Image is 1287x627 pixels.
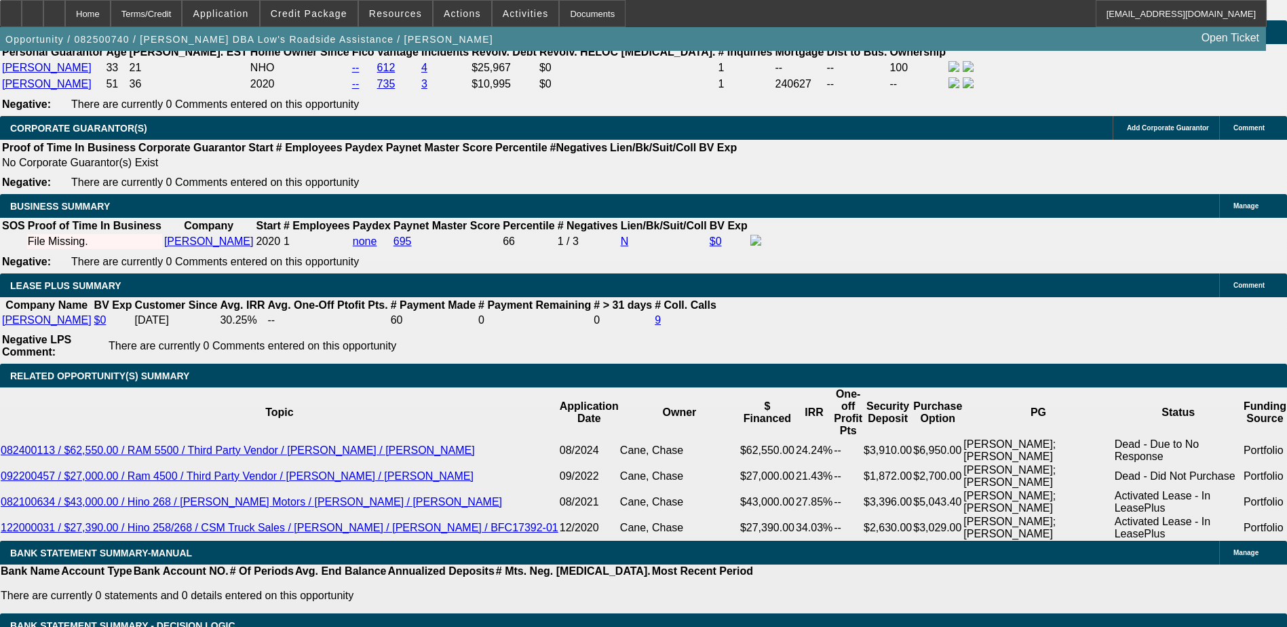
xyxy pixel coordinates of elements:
b: Customer Since [135,299,218,311]
p: There are currently 0 statements and 0 details entered on this opportunity [1,590,753,602]
b: # Inquiries [718,46,772,58]
span: There are currently 0 Comments entered on this opportunity [71,256,359,267]
td: 30.25% [219,313,265,327]
td: $2,700.00 [913,463,963,489]
th: One-off Profit Pts [833,387,863,438]
th: Funding Source [1243,387,1287,438]
b: # Negatives [558,220,618,231]
td: 1 [717,77,773,92]
th: IRR [795,387,833,438]
a: [PERSON_NAME] [2,62,92,73]
td: 1 [717,60,773,75]
td: 24.24% [795,438,833,463]
td: Cane, Chase [619,438,739,463]
b: Paydex [345,142,383,153]
th: # Of Periods [229,565,294,578]
th: Status [1114,387,1243,438]
a: 612 [377,62,396,73]
button: Application [183,1,258,26]
td: -- [833,515,863,541]
div: 1 / 3 [558,235,618,248]
td: Cane, Chase [619,515,739,541]
b: Paynet Master Score [393,220,500,231]
td: $3,910.00 [863,438,913,463]
b: Dist to Bus. [827,46,887,58]
th: $ Financed [739,387,795,438]
td: -- [889,77,946,92]
th: Account Type [60,565,133,578]
th: Owner [619,387,739,438]
th: Purchase Option [913,387,963,438]
b: Negative: [2,98,51,110]
span: BUSINESS SUMMARY [10,201,110,212]
b: Start [256,220,280,231]
a: 092200457 / $27,000.00 / Ram 4500 / Third Party Vendor / [PERSON_NAME] / [PERSON_NAME] [1,470,474,482]
td: Dead - Did Not Purchase [1114,463,1243,489]
button: Resources [359,1,432,26]
td: Cane, Chase [619,489,739,515]
a: 082400113 / $62,550.00 / RAM 5500 / Third Party Vendor / [PERSON_NAME] / [PERSON_NAME] [1,444,475,456]
span: There are currently 0 Comments entered on this opportunity [71,98,359,110]
b: Paynet Master Score [386,142,493,153]
span: Comment [1233,124,1265,132]
td: $10,995 [471,77,537,92]
span: Resources [369,8,422,19]
td: $25,967 [471,60,537,75]
td: 27.85% [795,489,833,515]
span: LEASE PLUS SUMMARY [10,280,121,291]
td: 21 [129,60,248,75]
span: RELATED OPPORTUNITY(S) SUMMARY [10,370,189,381]
td: $43,000.00 [739,489,795,515]
span: There are currently 0 Comments entered on this opportunity [71,176,359,188]
th: Bank Account NO. [133,565,229,578]
td: 08/2024 [559,438,619,463]
b: Corporate Guarantor [138,142,246,153]
b: # Coll. Calls [655,299,716,311]
td: Activated Lease - In LeasePlus [1114,515,1243,541]
b: Lien/Bk/Suit/Coll [610,142,696,153]
td: Portfolio [1243,515,1287,541]
b: # Employees [276,142,343,153]
img: facebook-icon.png [750,235,761,246]
td: $3,029.00 [913,515,963,541]
a: 122000031 / $27,390.00 / Hino 258/268 / CSM Truck Sales / [PERSON_NAME] / [PERSON_NAME] / BFC1739... [1,522,558,533]
a: 9 [655,314,661,326]
span: Actions [444,8,481,19]
td: [PERSON_NAME]; [PERSON_NAME] [963,489,1113,515]
td: $27,000.00 [739,463,795,489]
td: -- [826,77,888,92]
div: File Missing. [28,235,161,248]
td: 0 [593,313,653,327]
td: -- [775,60,825,75]
td: $5,043.40 [913,489,963,515]
a: 4 [421,62,427,73]
a: 082100634 / $43,000.00 / Hino 268 / [PERSON_NAME] Motors / [PERSON_NAME] / [PERSON_NAME] [1,496,502,508]
td: [DATE] [134,313,218,327]
td: 09/2022 [559,463,619,489]
img: linkedin-icon.png [963,77,974,88]
td: Portfolio [1243,489,1287,515]
span: Comment [1233,282,1265,289]
th: Annualized Deposits [387,565,495,578]
td: 2020 [255,234,281,249]
b: Negative: [2,256,51,267]
span: There are currently 0 Comments entered on this opportunity [109,340,396,351]
span: CORPORATE GUARANTOR(S) [10,123,147,134]
b: Percentile [495,142,547,153]
a: N [621,235,629,247]
td: $2,630.00 [863,515,913,541]
th: Application Date [559,387,619,438]
span: 2020 [250,78,275,90]
a: 735 [377,78,396,90]
th: SOS [1,219,26,233]
b: Avg. IRR [220,299,265,311]
a: 3 [421,78,427,90]
td: No Corporate Guarantor(s) Exist [1,156,743,170]
b: Negative: [2,176,51,188]
td: -- [267,313,389,327]
td: 12/2020 [559,515,619,541]
td: 51 [105,77,127,92]
a: $0 [710,235,722,247]
span: Application [193,8,248,19]
td: 08/2021 [559,489,619,515]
